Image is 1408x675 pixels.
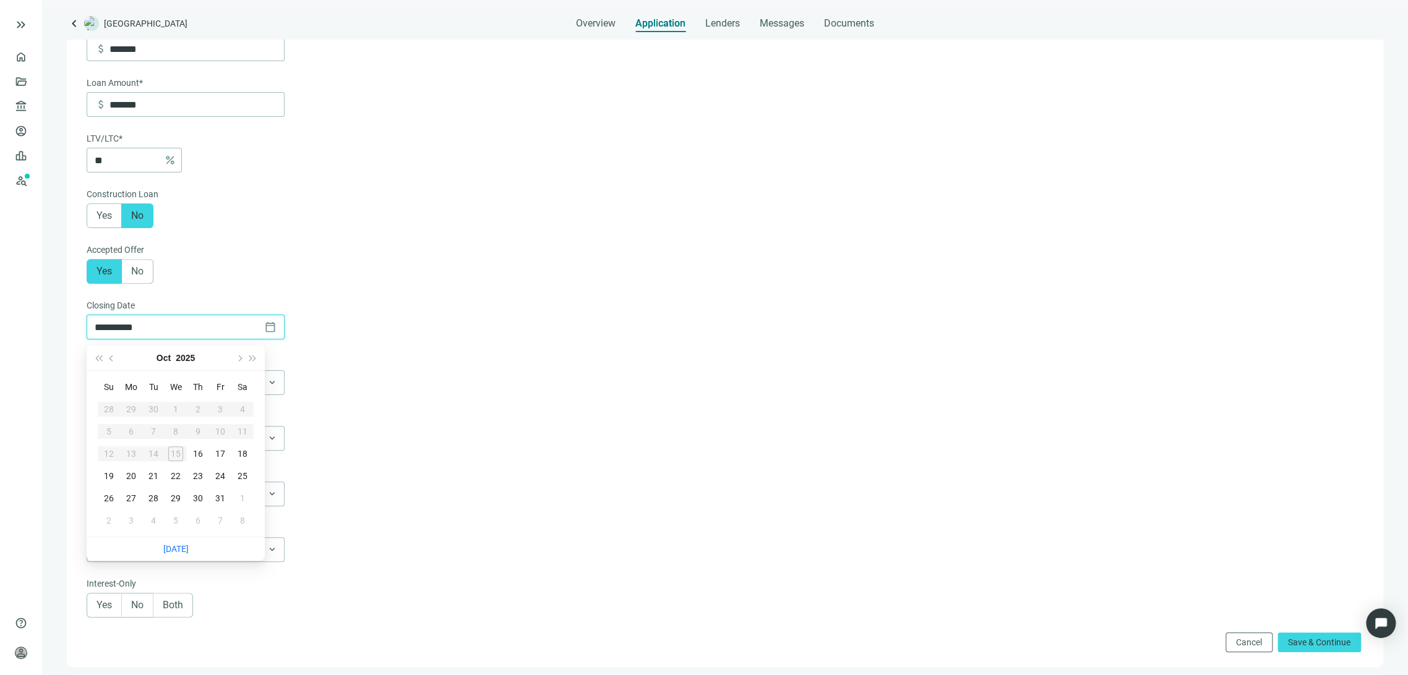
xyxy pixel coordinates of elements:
span: Closing Date [87,299,135,312]
td: 2025-11-04 [142,509,165,532]
td: 2025-10-01 [165,398,187,420]
span: Yes [97,599,112,611]
div: 2 [101,513,116,528]
span: Overview [576,17,616,30]
td: 2025-10-06 [120,420,142,443]
div: 29 [124,402,139,417]
div: 6 [124,424,139,439]
div: 1 [235,491,250,506]
button: Choose a year [176,346,195,370]
span: attach_money [95,43,107,55]
div: 4 [235,402,250,417]
td: 2025-10-10 [209,420,231,443]
div: 7 [213,513,228,528]
td: 2025-11-03 [120,509,142,532]
td: 2025-10-30 [187,487,209,509]
td: 2025-10-16 [187,443,209,465]
td: 2025-11-02 [98,509,120,532]
td: 2025-10-12 [98,443,120,465]
span: Loan Amount* [87,76,143,90]
div: 17 [213,446,228,461]
td: 2025-10-19 [98,465,120,487]
td: 2025-10-13 [120,443,142,465]
div: 14 [146,446,161,461]
span: keyboard_arrow_left [67,16,82,31]
td: 2025-10-21 [142,465,165,487]
th: Su [98,376,120,398]
div: 3 [213,402,228,417]
td: 2025-10-11 [231,420,254,443]
span: [GEOGRAPHIC_DATA] [104,17,187,30]
div: 11 [235,424,250,439]
span: Application [635,17,685,30]
td: 2025-10-29 [165,487,187,509]
div: 6 [191,513,205,528]
div: 7 [146,424,161,439]
div: 4 [146,513,161,528]
span: Cancel [1236,637,1262,647]
span: Interest-Only [87,577,136,590]
div: 24 [213,469,228,483]
th: Sa [231,376,254,398]
div: 16 [191,446,205,461]
td: 2025-10-09 [187,420,209,443]
div: 15 [168,446,183,461]
button: keyboard_double_arrow_right [14,17,28,32]
span: Save & Continue [1288,637,1350,647]
button: Last year (Control + left) [92,346,105,370]
span: Construction Loan [87,187,158,201]
div: 25 [235,469,250,483]
button: Next year (Control + right) [246,346,260,370]
td: 2025-10-04 [231,398,254,420]
span: LTV/LTC* [87,132,122,145]
td: 2025-10-24 [209,465,231,487]
span: Accepted Offer [87,243,144,257]
th: Mo [120,376,142,398]
button: Previous month (PageUp) [105,346,119,370]
div: 8 [235,513,250,528]
div: 5 [168,513,183,528]
div: 26 [101,491,116,506]
div: 12 [101,446,116,461]
button: Cancel [1226,632,1273,652]
td: 2025-09-28 [98,398,120,420]
div: 27 [124,491,139,506]
span: Messages [760,17,804,29]
td: 2025-10-08 [165,420,187,443]
td: 2025-11-07 [209,509,231,532]
td: 2025-10-25 [231,465,254,487]
button: Save & Continue [1277,632,1361,652]
td: 2025-09-29 [120,398,142,420]
th: Fr [209,376,231,398]
td: 2025-10-17 [209,443,231,465]
span: account_balance [15,100,24,112]
div: 10 [213,424,228,439]
div: 5 [101,424,116,439]
div: 29 [168,491,183,506]
div: 1 [168,402,183,417]
td: 2025-10-14 [142,443,165,465]
td: 2025-11-08 [231,509,254,532]
div: 23 [191,469,205,483]
td: 2025-11-06 [187,509,209,532]
th: Th [187,376,209,398]
span: person [15,647,27,659]
div: 18 [235,446,250,461]
div: 28 [146,491,161,506]
button: Next month (PageDown) [232,346,246,370]
span: No [131,210,144,221]
td: 2025-10-31 [209,487,231,509]
td: 2025-10-27 [120,487,142,509]
span: attach_money [95,98,107,111]
td: 2025-10-22 [165,465,187,487]
div: 30 [146,402,161,417]
div: 13 [124,446,139,461]
td: 2025-10-02 [187,398,209,420]
td: 2025-11-01 [231,487,254,509]
td: 2025-10-05 [98,420,120,443]
td: 2025-10-20 [120,465,142,487]
div: 21 [146,469,161,483]
div: 2 [191,402,205,417]
td: 2025-10-28 [142,487,165,509]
